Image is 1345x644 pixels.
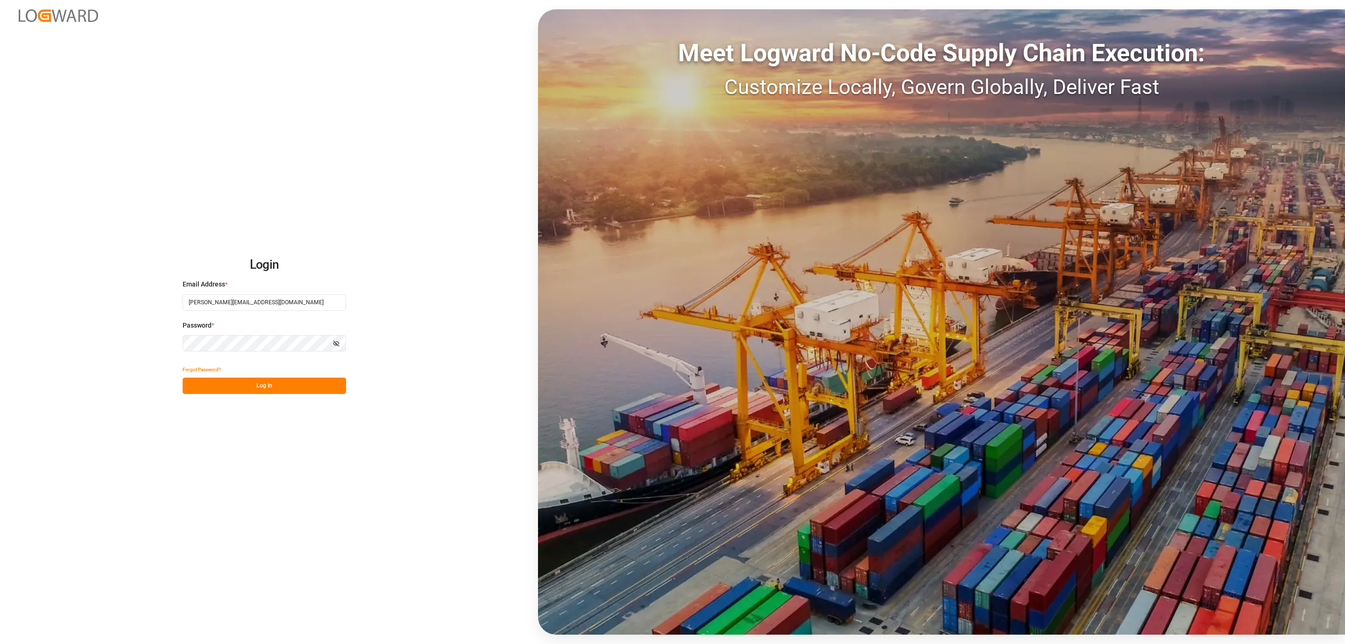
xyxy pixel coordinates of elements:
img: Logward_new_orange.png [19,9,98,22]
button: Log In [183,378,346,394]
div: Customize Locally, Govern Globally, Deliver Fast [538,72,1345,102]
button: Forgot Password? [183,361,221,378]
div: Meet Logward No-Code Supply Chain Execution: [538,35,1345,72]
span: Email Address [183,279,225,289]
input: Enter your email [183,294,346,311]
h2: Login [183,250,346,280]
span: Password [183,321,212,330]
